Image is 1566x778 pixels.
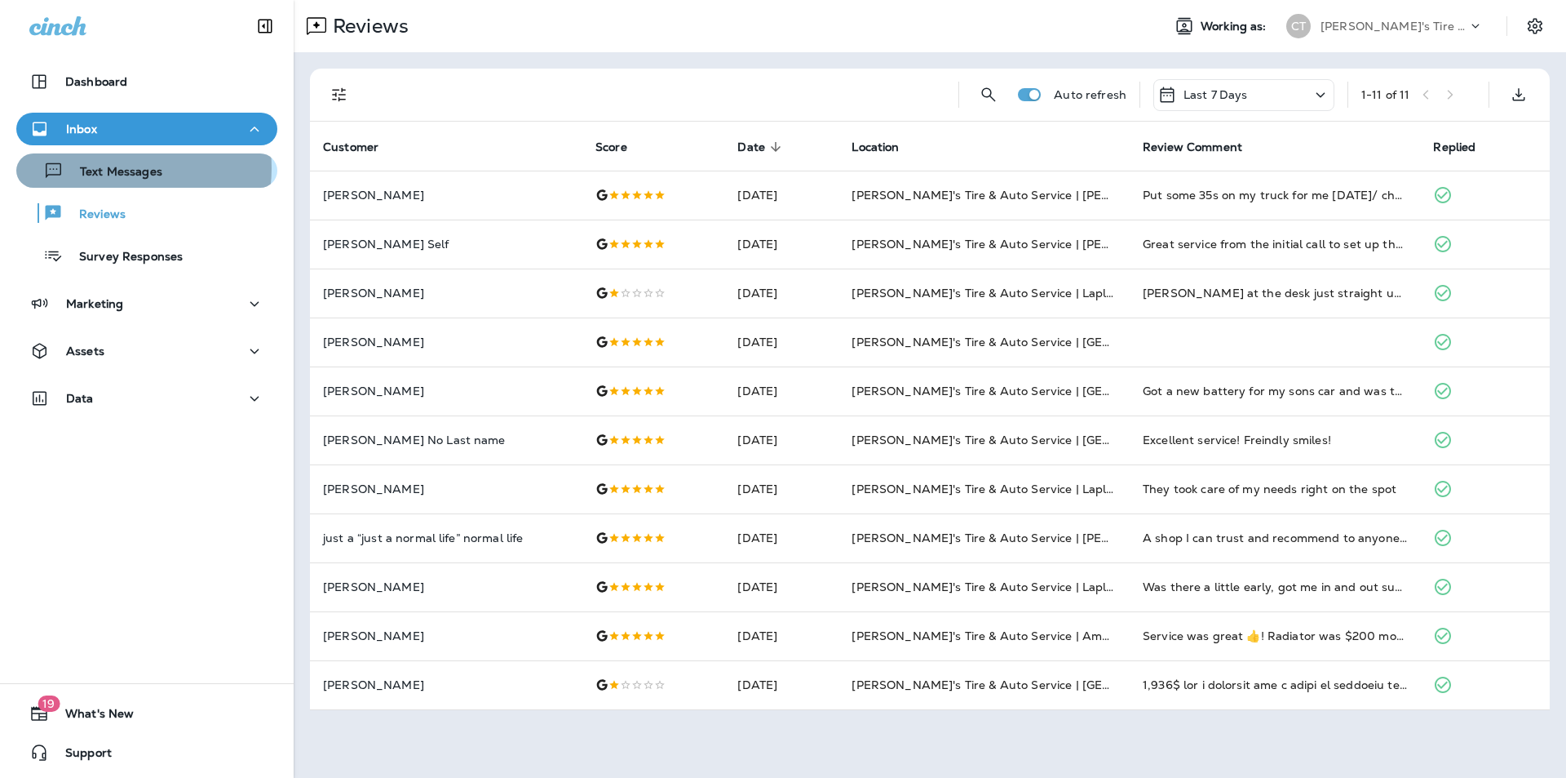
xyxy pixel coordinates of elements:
span: [PERSON_NAME]'s Tire & Auto Service | [PERSON_NAME] [852,237,1183,251]
span: [PERSON_NAME]'s Tire & Auto Service | Laplace [852,482,1125,496]
button: Survey Responses [16,238,277,273]
td: [DATE] [724,171,838,220]
span: [PERSON_NAME]'s Tire & Auto Service | [GEOGRAPHIC_DATA] [852,678,1209,692]
p: [PERSON_NAME] [323,580,569,594]
div: CT [1286,14,1311,38]
p: [PERSON_NAME] [323,336,569,349]
div: A shop I can trust and recommend to anyone!!! Wow, great customer service. Cy is a honest person,... [1143,530,1407,546]
td: [DATE] [724,611,838,660]
span: [PERSON_NAME]'s Tire & Auto Service | [PERSON_NAME] [852,188,1183,202]
span: [PERSON_NAME]'s Tire & Auto Service | Laplace [852,286,1125,300]
td: [DATE] [724,660,838,709]
span: Location [852,140,920,154]
div: 4,700$ for a radiator and a bunch or steering components to be changed. They changed out a bunch ... [1143,677,1407,693]
div: 1 - 11 of 11 [1361,88,1409,101]
span: [PERSON_NAME]'s Tire & Auto Service | Ambassador [852,629,1153,643]
button: Text Messages [16,153,277,188]
span: Customer [323,140,378,154]
td: [DATE] [724,465,838,513]
p: Reviews [63,207,126,223]
p: [PERSON_NAME] [323,629,569,642]
button: Dashboard [16,65,277,98]
p: Data [66,392,94,405]
button: Reviews [16,196,277,230]
p: Marketing [66,297,123,310]
td: [DATE] [724,562,838,611]
p: Inbox [66,122,97,136]
button: Search Reviews [972,78,1005,111]
div: Got a new battery for my sons car and was told that my alternator was bad when they checked it ou... [1143,383,1407,399]
div: Service was great 👍! Radiator was $200 more than I could have purchased at another location. That... [1143,628,1407,644]
span: Customer [323,140,400,154]
p: Auto refresh [1054,88,1126,101]
span: [PERSON_NAME]'s Tire & Auto Service | [PERSON_NAME][GEOGRAPHIC_DATA] [852,531,1310,545]
div: Great service from the initial call to set up the appt till I was leaving out! [1143,236,1407,252]
button: 19What's New [16,697,277,730]
span: [PERSON_NAME]'s Tire & Auto Service | Laplace [852,580,1125,594]
span: What's New [49,707,134,727]
button: Assets [16,335,277,367]
button: Marketing [16,287,277,320]
button: Support [16,736,277,769]
span: Score [595,140,627,154]
td: [DATE] [724,318,838,367]
div: Guy at the desk just straight up lied to me. He said their TPMS tool only works with sensors they... [1143,285,1407,301]
span: Replied [1433,140,1497,154]
td: [DATE] [724,220,838,269]
td: [DATE] [724,416,838,465]
span: Working as: [1201,20,1270,33]
div: Excellent service! Freindly smiles! [1143,432,1407,448]
span: [PERSON_NAME]'s Tire & Auto Service | [GEOGRAPHIC_DATA][PERSON_NAME] [852,335,1310,349]
p: [PERSON_NAME] [323,678,569,691]
p: [PERSON_NAME] [323,385,569,398]
p: Dashboard [65,75,127,88]
p: [PERSON_NAME] No Last name [323,433,569,447]
span: Review Comment [1143,140,1263,154]
span: Score [595,140,648,154]
td: [DATE] [724,269,838,318]
p: [PERSON_NAME] [323,189,569,202]
span: Date [737,140,786,154]
span: Support [49,746,112,766]
td: [DATE] [724,513,838,562]
span: [PERSON_NAME]'s Tire & Auto Service | [GEOGRAPHIC_DATA] [852,433,1209,447]
p: [PERSON_NAME] Self [323,238,569,251]
p: [PERSON_NAME]'s Tire & Auto [1320,20,1467,33]
span: Replied [1433,140,1475,154]
span: [PERSON_NAME]'s Tire & Auto Service | [GEOGRAPHIC_DATA][PERSON_NAME] [852,384,1310,398]
button: Collapse Sidebar [242,10,288,42]
button: Data [16,382,277,415]
p: Assets [66,345,104,358]
p: [PERSON_NAME] [323,482,569,496]
span: Date [737,140,765,154]
div: Put some 35s on my truck for me today/ checked my alignment for me. Great price and did good work... [1143,187,1407,203]
p: Text Messages [64,165,162,180]
div: Was there a little early, got me in and out super quick. Thank you [1143,579,1407,595]
p: Reviews [326,14,409,38]
button: Settings [1520,11,1550,41]
p: [PERSON_NAME] [323,287,569,300]
div: They took care of my needs right on the spot [1143,481,1407,497]
button: Inbox [16,113,277,145]
button: Export as CSV [1502,78,1535,111]
p: Last 7 Days [1183,88,1248,101]
p: just a “just a normal life” normal life [323,531,569,545]
span: 19 [38,696,60,712]
button: Filters [323,78,356,111]
td: [DATE] [724,367,838,416]
span: Review Comment [1143,140,1242,154]
span: Location [852,140,899,154]
p: Survey Responses [63,250,183,265]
